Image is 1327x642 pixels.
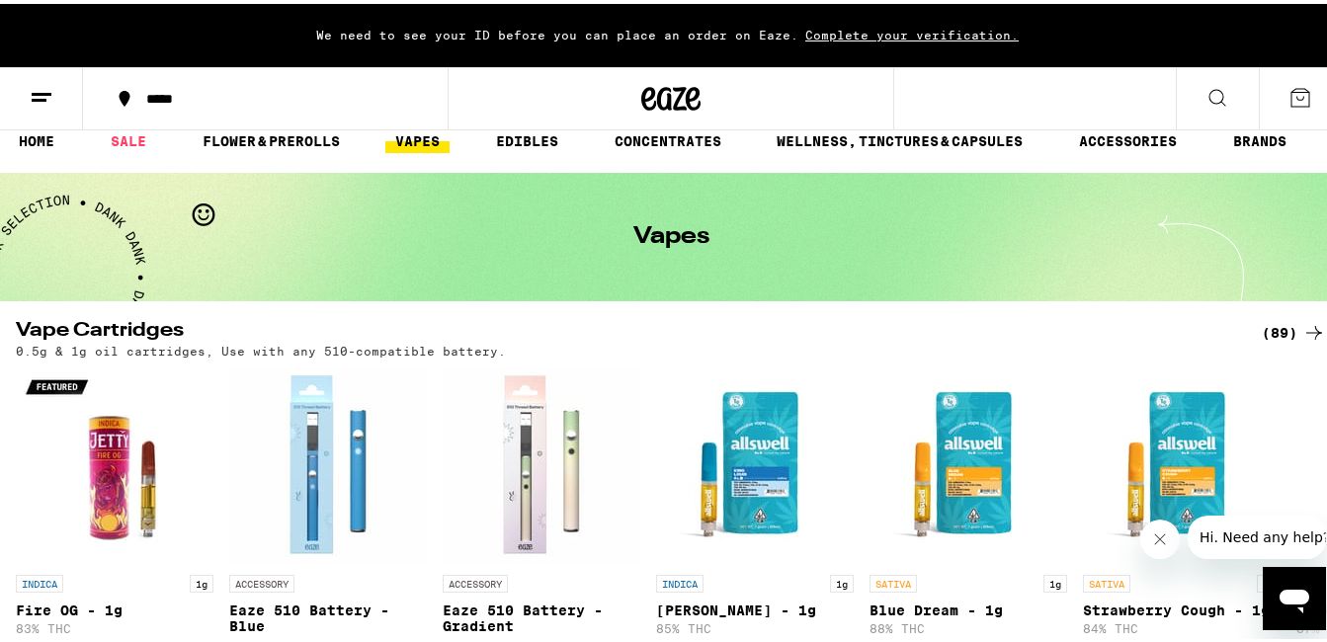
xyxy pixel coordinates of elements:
[9,125,64,149] a: HOME
[229,599,427,630] p: Eaze 510 Battery - Blue
[798,25,1026,38] span: Complete your verification.
[1083,571,1130,589] p: SATIVA
[633,221,709,245] h1: Vapes
[16,341,506,354] p: 0.5g & 1g oil cartridges, Use with any 510-compatible battery.
[316,25,798,38] span: We need to see your ID before you can place an order on Eaze.
[870,363,1067,561] img: Allswell - Blue Dream - 1g
[870,599,1067,614] p: Blue Dream - 1g
[1140,516,1180,555] iframe: Close message
[229,363,427,561] img: Eaze Accessories - Eaze 510 Battery - Blue
[1083,363,1281,561] img: Allswell - Strawberry Cough - 1g
[193,125,350,149] a: FLOWER & PREROLLS
[16,618,213,631] p: 83% THC
[385,125,450,149] a: VAPES
[830,571,854,589] p: 1g
[1263,563,1326,626] iframe: Button to launch messaging window
[190,571,213,589] p: 1g
[1083,599,1281,614] p: Strawberry Cough - 1g
[486,125,568,149] a: EDIBLES
[1083,618,1281,631] p: 84% THC
[870,618,1067,631] p: 88% THC
[16,363,213,561] img: Jetty Extracts - Fire OG - 1g
[443,363,640,561] img: Eaze Accessories - Eaze 510 Battery - Gradient
[1188,512,1326,555] iframe: Message from company
[16,571,63,589] p: INDICA
[656,363,854,561] img: Allswell - King Louis XIII - 1g
[16,599,213,614] p: Fire OG - 1g
[443,571,508,589] p: ACCESSORY
[229,571,294,589] p: ACCESSORY
[1262,317,1326,341] a: (89)
[1043,571,1067,589] p: 1g
[443,599,640,630] p: Eaze 510 Battery - Gradient
[1257,571,1281,589] p: 1g
[656,571,704,589] p: INDICA
[870,571,917,589] p: SATIVA
[101,125,156,149] a: SALE
[605,125,731,149] a: CONCENTRATES
[16,317,1229,341] h2: Vape Cartridges
[656,618,854,631] p: 85% THC
[12,14,142,30] span: Hi. Need any help?
[767,125,1033,149] a: WELLNESS, TINCTURES & CAPSULES
[656,599,854,614] p: [PERSON_NAME] - 1g
[1223,125,1296,149] a: BRANDS
[1069,125,1187,149] a: ACCESSORIES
